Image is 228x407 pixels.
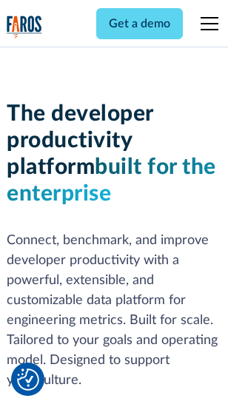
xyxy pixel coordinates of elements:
a: Get a demo [96,8,183,39]
a: home [7,16,42,38]
span: built for the enterprise [7,156,216,205]
h1: The developer productivity platform [7,101,221,207]
img: Revisit consent button [17,369,39,391]
div: menu [192,6,221,41]
p: Connect, benchmark, and improve developer productivity with a powerful, extensible, and customiza... [7,231,221,391]
img: Logo of the analytics and reporting company Faros. [7,16,42,38]
button: Cookie Settings [17,369,39,391]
